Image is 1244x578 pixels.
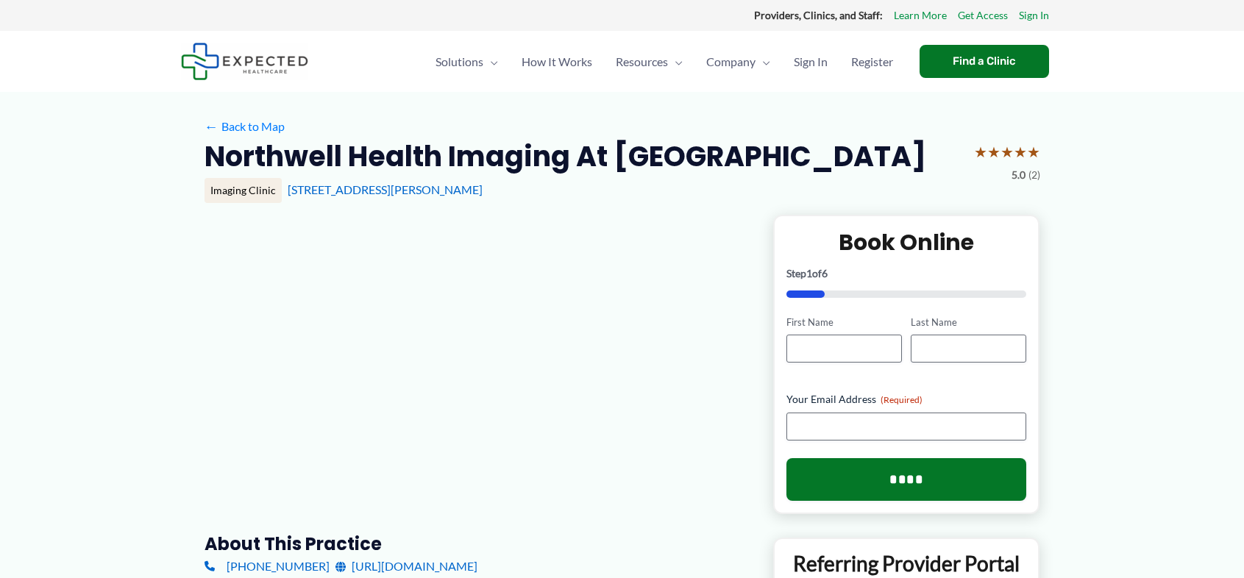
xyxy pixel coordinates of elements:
span: ← [205,119,218,133]
a: Sign In [782,36,839,88]
span: (Required) [881,394,923,405]
span: Register [851,36,893,88]
span: Menu Toggle [756,36,770,88]
span: 6 [822,267,828,279]
span: Menu Toggle [483,36,498,88]
span: Sign In [794,36,828,88]
img: Expected Healthcare Logo - side, dark font, small [181,43,308,80]
a: Register [839,36,905,88]
span: ★ [1027,138,1040,165]
h2: Northwell Health Imaging at [GEOGRAPHIC_DATA] [205,138,926,174]
h2: Book Online [786,228,1027,257]
span: ★ [987,138,1000,165]
label: Your Email Address [786,392,1027,407]
a: Sign In [1019,6,1049,25]
div: Imaging Clinic [205,178,282,203]
a: How It Works [510,36,604,88]
a: [URL][DOMAIN_NAME] [335,555,477,577]
span: (2) [1028,165,1040,185]
span: Menu Toggle [668,36,683,88]
a: Learn More [894,6,947,25]
a: ←Back to Map [205,115,285,138]
span: Solutions [436,36,483,88]
nav: Primary Site Navigation [424,36,905,88]
label: First Name [786,315,902,329]
a: [STREET_ADDRESS][PERSON_NAME] [288,182,483,196]
a: ResourcesMenu Toggle [604,36,694,88]
span: ★ [974,138,987,165]
a: Find a Clinic [920,45,1049,78]
span: Resources [616,36,668,88]
a: SolutionsMenu Toggle [424,36,510,88]
span: ★ [1014,138,1027,165]
label: Last Name [911,315,1026,329]
span: Company [706,36,756,88]
span: 5.0 [1012,165,1026,185]
a: [PHONE_NUMBER] [205,555,330,577]
span: ★ [1000,138,1014,165]
h3: About this practice [205,532,750,555]
a: Get Access [958,6,1008,25]
p: Step of [786,268,1027,279]
p: Referring Provider Portal [786,550,1028,577]
a: CompanyMenu Toggle [694,36,782,88]
span: How It Works [522,36,592,88]
span: 1 [806,267,812,279]
strong: Providers, Clinics, and Staff: [754,9,883,21]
